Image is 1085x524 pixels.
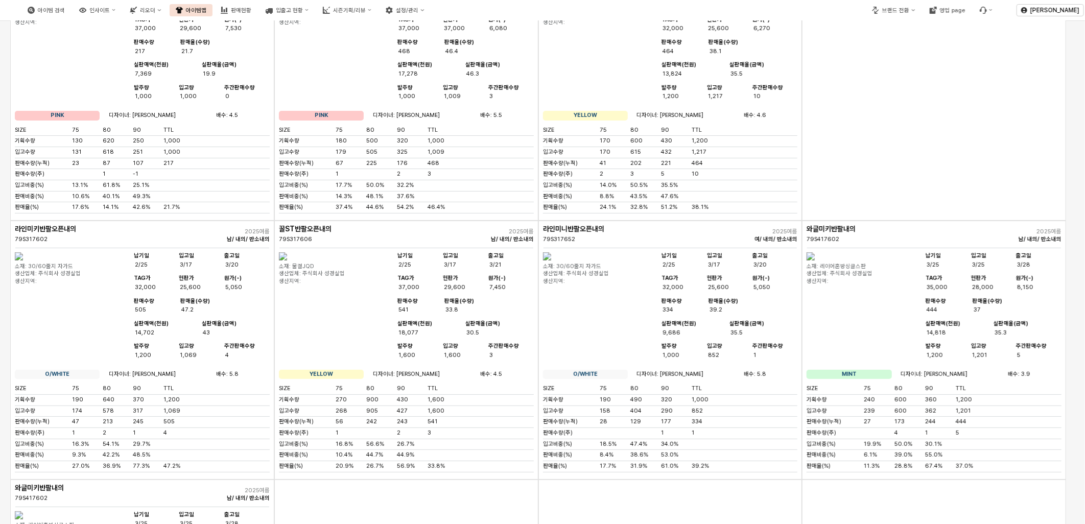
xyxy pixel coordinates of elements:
[215,4,257,16] button: 판매현황
[396,7,418,14] div: 설정/관리
[186,7,206,14] div: 아이템맵
[73,4,122,16] button: 인사이트
[866,4,921,16] button: 브랜드 전환
[38,7,65,14] div: 아이템 검색
[380,4,430,16] button: 설정/관리
[170,4,213,16] button: 아이템맵
[21,4,71,16] button: 아이템 검색
[974,4,999,16] div: Menu item 6
[140,7,155,14] div: 리오더
[317,4,378,16] button: 시즌기획/리뷰
[124,4,167,16] button: 리오더
[260,4,315,16] button: 입출고 현황
[940,7,965,14] div: 영업 page
[276,7,303,14] div: 입출고 현황
[333,7,366,14] div: 시즌기획/리뷰
[89,7,110,14] div: 인사이트
[882,7,909,14] div: 브랜드 전환
[1030,6,1079,14] p: [PERSON_NAME]
[1017,4,1084,16] button: [PERSON_NAME]
[924,4,972,16] button: 영업 page
[231,7,251,14] div: 판매현황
